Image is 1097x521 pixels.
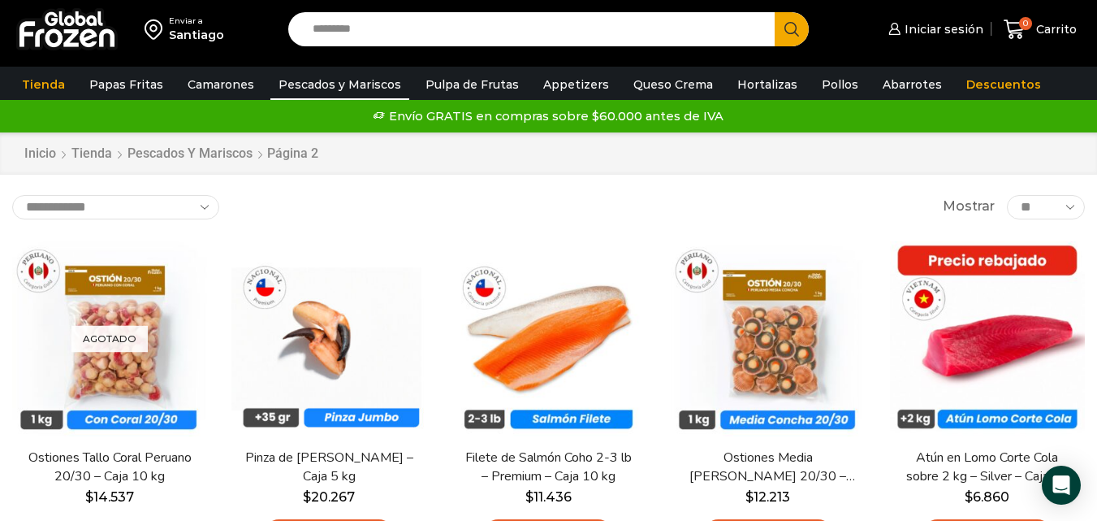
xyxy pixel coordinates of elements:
[535,69,617,100] a: Appetizers
[775,12,809,46] button: Search button
[525,489,572,505] bdi: 11.436
[965,489,973,505] span: $
[267,145,318,161] span: Página 2
[14,69,73,100] a: Tienda
[71,325,148,352] p: Agotado
[745,489,790,505] bdi: 12.213
[1032,21,1077,37] span: Carrito
[1019,17,1032,30] span: 0
[24,145,57,163] a: Inicio
[179,69,262,100] a: Camarones
[127,145,253,163] a: Pescados y Mariscos
[85,489,134,505] bdi: 14.537
[680,449,856,486] a: Ostiones Media [PERSON_NAME] 20/30 – Caja 10 kg
[1000,11,1081,49] a: 0 Carrito
[460,449,636,486] a: Filete de Salmón Coho 2-3 lb – Premium – Caja 10 kg
[417,69,527,100] a: Pulpa de Frutas
[169,15,224,27] div: Enviar a
[958,69,1049,100] a: Descuentos
[303,489,311,505] span: $
[814,69,866,100] a: Pollos
[270,69,409,100] a: Pescados y Mariscos
[24,145,322,163] nav: Breadcrumb
[85,489,93,505] span: $
[22,449,197,486] a: Ostiones Tallo Coral Peruano 20/30 – Caja 10 kg
[875,69,950,100] a: Abarrotes
[729,69,805,100] a: Hortalizas
[169,27,224,43] div: Santiago
[525,489,533,505] span: $
[12,195,219,219] select: Pedido de la tienda
[965,489,1009,505] bdi: 6.860
[884,13,983,46] a: Iniciar sesión
[1042,466,1081,505] div: Open Intercom Messenger
[900,21,983,37] span: Iniciar sesión
[745,489,754,505] span: $
[943,198,995,216] span: Mostrar
[900,449,1075,486] a: Atún en Lomo Corte Cola sobre 2 kg – Silver – Caja 20 kg
[241,449,417,486] a: Pinza de [PERSON_NAME] – Caja 5 kg
[81,69,171,100] a: Papas Fritas
[145,15,169,43] img: address-field-icon.svg
[625,69,721,100] a: Queso Crema
[71,145,113,163] a: Tienda
[303,489,355,505] bdi: 20.267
